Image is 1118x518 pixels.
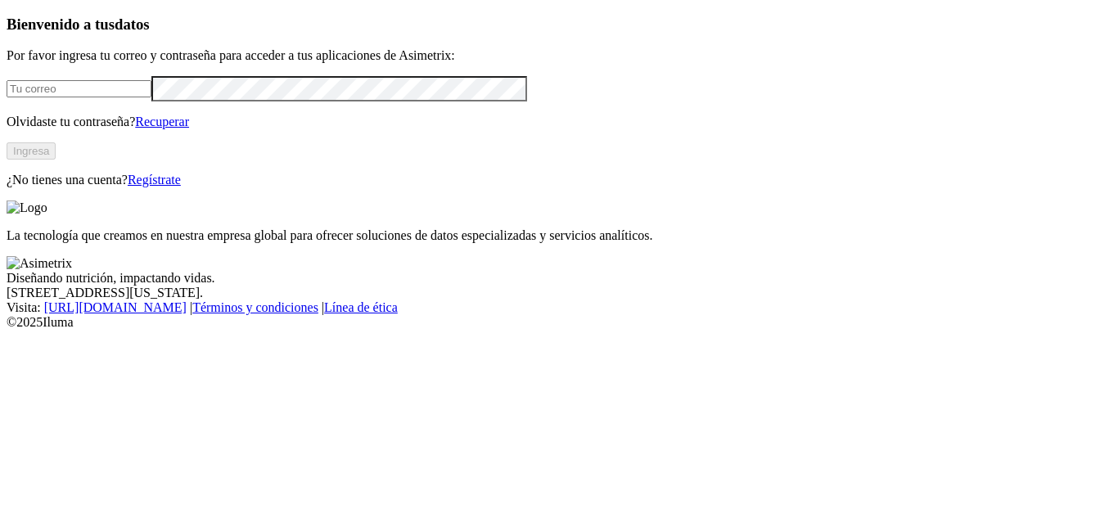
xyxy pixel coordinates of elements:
[128,173,181,187] a: Regístrate
[7,173,1111,187] p: ¿No tienes una cuenta?
[324,300,398,314] a: Línea de ética
[44,300,187,314] a: [URL][DOMAIN_NAME]
[7,271,1111,286] div: Diseñando nutrición, impactando vidas.
[7,300,1111,315] div: Visita : | |
[7,80,151,97] input: Tu correo
[7,228,1111,243] p: La tecnología que creamos en nuestra empresa global para ofrecer soluciones de datos especializad...
[7,200,47,215] img: Logo
[192,300,318,314] a: Términos y condiciones
[7,142,56,160] button: Ingresa
[7,286,1111,300] div: [STREET_ADDRESS][US_STATE].
[7,115,1111,129] p: Olvidaste tu contraseña?
[135,115,189,128] a: Recuperar
[115,16,150,33] span: datos
[7,256,72,271] img: Asimetrix
[7,16,1111,34] h3: Bienvenido a tus
[7,315,1111,330] div: © 2025 Iluma
[7,48,1111,63] p: Por favor ingresa tu correo y contraseña para acceder a tus aplicaciones de Asimetrix:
